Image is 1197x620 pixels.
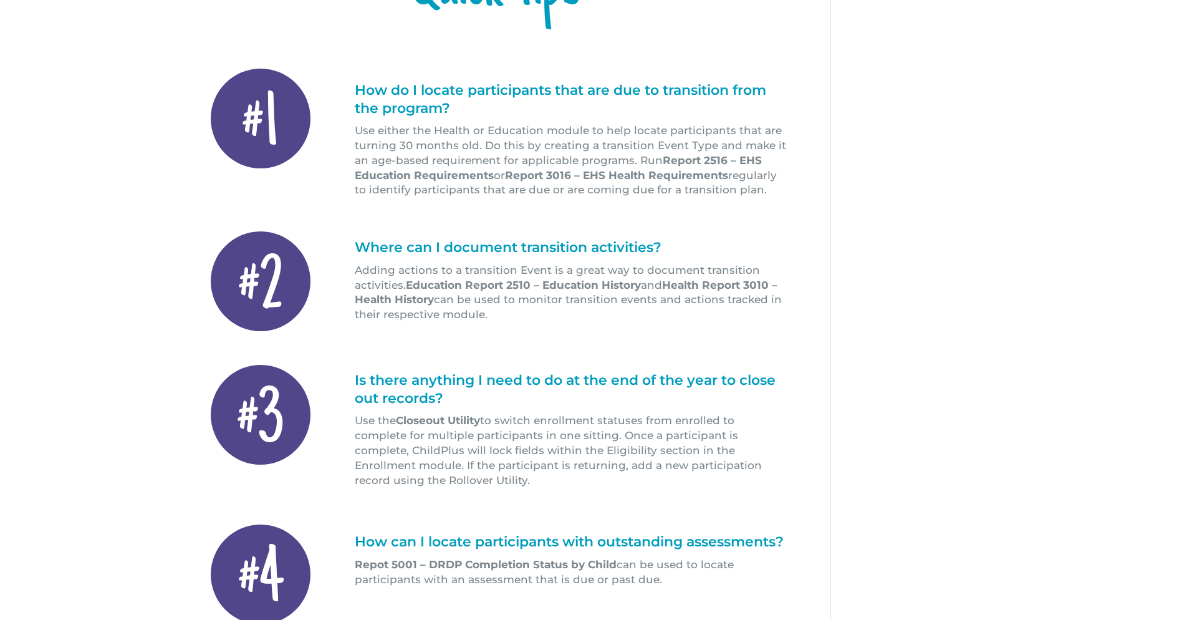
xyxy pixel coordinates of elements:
strong: Closeout Utility [396,414,480,427]
h1: Where can I document transition activities? [355,239,787,263]
div: #2 [211,231,310,331]
div: #3 [211,365,310,465]
p: Use either the Health or Education module to help locate participants that are turning 30 months ... [355,124,787,198]
p: Adding actions to a transition Event is a great way to document transition activities. and can be... [355,263,787,322]
p: can be used to locate participants with an assessment that is due or past due. [355,558,787,588]
h1: Is there anything I need to do at the end of the year to close out records? [355,372,787,414]
div: #1 [211,69,310,168]
h1: How do I locate participants that are due to transition from the program? [355,82,787,124]
strong: Report 3016 – EHS Health Requirements [505,169,728,182]
strong: Report 2516 – EHS Education Requirements [355,154,762,182]
p: Use the to switch enrollment statuses from enrolled to complete for multiple participants in one ... [355,414,787,488]
strong: Education Report 2510 – Education History [406,279,641,291]
strong: Repot 5001 – DRDP Completion Status by Child [355,558,617,571]
h1: How can I locate participants with outstanding assessments? [355,533,787,558]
